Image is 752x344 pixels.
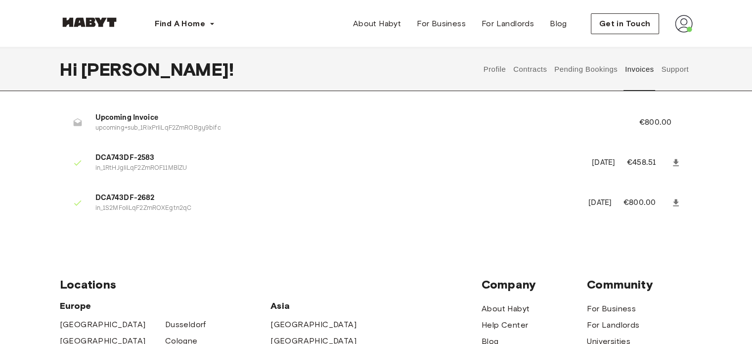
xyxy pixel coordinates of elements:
span: Community [587,277,692,292]
a: Dusseldorf [165,319,206,331]
span: [PERSON_NAME] ! [81,59,234,80]
a: For Landlords [474,14,542,34]
button: Contracts [512,48,548,91]
a: [GEOGRAPHIC_DATA] [60,319,146,331]
a: About Habyt [482,303,530,315]
span: For Landlords [482,18,534,30]
a: Blog [542,14,575,34]
span: DCA743DF-2682 [95,193,577,204]
button: Invoices [623,48,655,91]
button: Get in Touch [591,13,659,34]
a: For Landlords [587,319,639,331]
span: Locations [60,277,482,292]
div: user profile tabs [480,48,692,91]
p: in_1S2MFoIiLqF2ZmROXEgtn2qC [95,204,577,213]
button: Profile [482,48,507,91]
a: Help Center [482,319,528,331]
span: For Business [417,18,466,30]
span: About Habyt [353,18,401,30]
span: Get in Touch [599,18,651,30]
a: [GEOGRAPHIC_DATA] [270,319,356,331]
a: For Business [409,14,474,34]
a: For Business [587,303,636,315]
button: Find A Home [147,14,223,34]
p: [DATE] [592,157,615,169]
span: Find A Home [155,18,205,30]
img: avatar [675,15,693,33]
span: Company [482,277,587,292]
p: [DATE] [588,197,612,209]
p: in_1RtHJgIiLqF2ZmROF11MBlZU [95,164,580,173]
button: Support [660,48,690,91]
span: DCA743DF-2583 [95,152,580,164]
a: About Habyt [345,14,409,34]
span: Europe [60,300,271,312]
p: upcoming+sub_1RixPrIiLqF2ZmROBgy9bifc [95,124,616,133]
button: Pending Bookings [553,48,619,91]
p: €800.00 [639,117,685,129]
span: Upcoming Invoice [95,112,616,124]
p: €800.00 [623,197,669,209]
span: Blog [550,18,567,30]
img: Habyt [60,17,119,27]
span: Asia [270,300,376,312]
span: Hi [60,59,81,80]
p: €458.51 [627,157,669,169]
